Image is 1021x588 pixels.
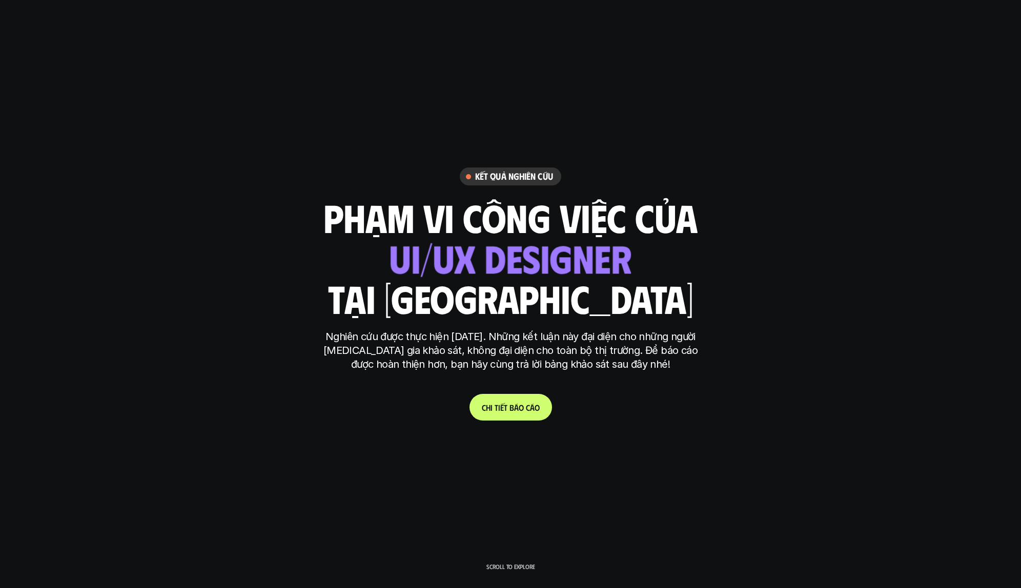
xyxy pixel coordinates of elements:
[498,403,500,412] span: i
[514,403,519,412] span: á
[328,277,693,320] h1: tại [GEOGRAPHIC_DATA]
[530,403,535,412] span: á
[504,403,507,412] span: t
[500,403,504,412] span: ế
[519,403,524,412] span: o
[318,330,703,371] p: Nghiên cứu được thực hiện [DATE]. Những kết luận này đại diện cho những người [MEDICAL_DATA] gia ...
[486,403,491,412] span: h
[495,403,498,412] span: t
[323,196,698,239] h1: phạm vi công việc của
[486,563,535,570] p: Scroll to explore
[475,171,553,182] h6: Kết quả nghiên cứu
[469,394,552,421] a: Chitiếtbáocáo
[535,403,540,412] span: o
[491,403,493,412] span: i
[509,403,514,412] span: b
[482,403,486,412] span: C
[526,403,530,412] span: c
